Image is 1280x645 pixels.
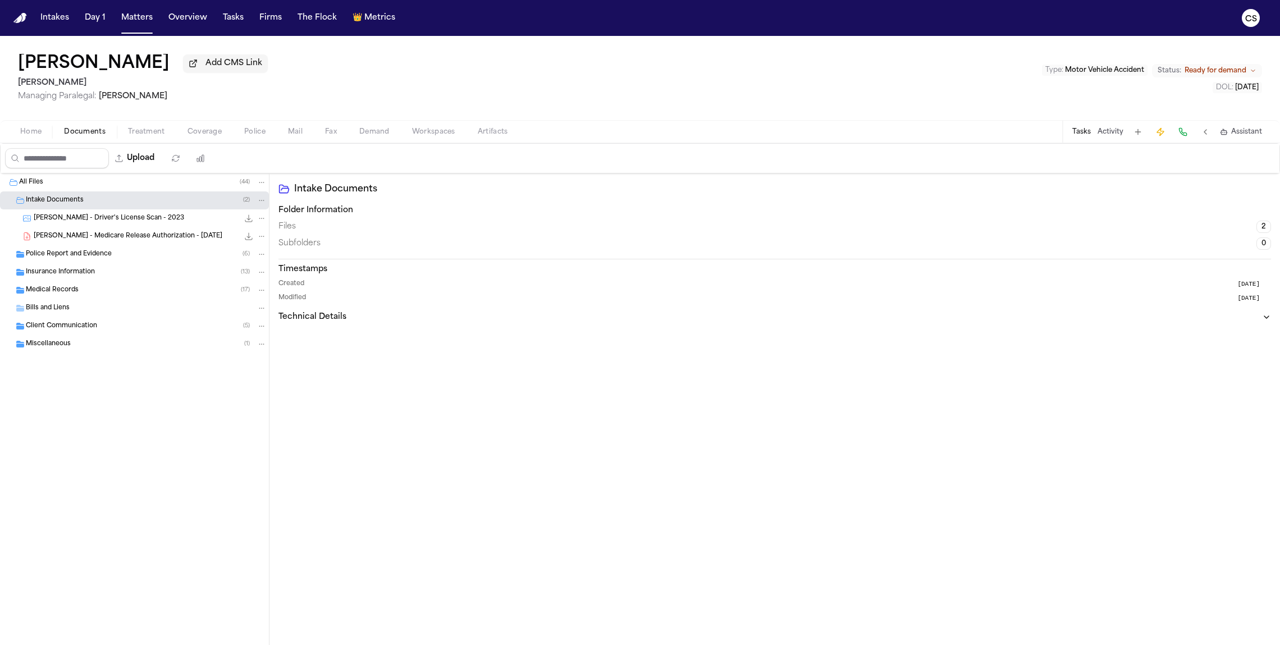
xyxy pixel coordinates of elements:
[205,58,262,69] span: Add CMS Link
[1237,280,1271,289] button: [DATE]
[1237,294,1260,303] span: [DATE]
[1216,84,1233,91] span: DOL :
[1256,221,1271,233] span: 2
[478,127,508,136] span: Artifacts
[80,8,110,28] button: Day 1
[288,127,303,136] span: Mail
[412,127,455,136] span: Workspaces
[26,322,97,331] span: Client Communication
[1042,65,1148,76] button: Edit Type: Motor Vehicle Accident
[1185,66,1246,75] span: Ready for demand
[278,238,321,249] span: Subfolders
[294,182,1271,196] h2: Intake Documents
[109,148,161,168] button: Upload
[19,178,43,187] span: All Files
[128,127,165,136] span: Treatment
[243,251,250,257] span: ( 6 )
[18,54,170,74] button: Edit matter name
[5,148,109,168] input: Search files
[1231,127,1262,136] span: Assistant
[278,312,1271,323] button: Technical Details
[1213,82,1262,93] button: Edit DOL: 2024-05-31
[13,13,27,24] a: Home
[1237,280,1260,289] span: [DATE]
[278,205,1271,216] h3: Folder Information
[1153,124,1168,140] button: Create Immediate Task
[1158,66,1181,75] span: Status:
[243,213,254,224] button: Download J. Molina - Driver's License Scan - 2023
[1220,127,1262,136] button: Assistant
[244,341,250,347] span: ( 1 )
[241,287,250,293] span: ( 17 )
[244,127,266,136] span: Police
[34,232,222,241] span: [PERSON_NAME] - Medicare Release Authorization - [DATE]
[36,8,74,28] button: Intakes
[359,127,390,136] span: Demand
[1045,67,1063,74] span: Type :
[1235,84,1259,91] span: [DATE]
[99,92,167,100] span: [PERSON_NAME]
[26,268,95,277] span: Insurance Information
[13,13,27,24] img: Finch Logo
[1256,237,1271,250] span: 0
[64,127,106,136] span: Documents
[278,294,306,303] span: Modified
[278,264,1271,275] h3: Timestamps
[26,340,71,349] span: Miscellaneous
[188,127,222,136] span: Coverage
[1237,294,1271,303] button: [DATE]
[26,196,84,205] span: Intake Documents
[255,8,286,28] button: Firms
[1065,67,1144,74] span: Motor Vehicle Accident
[278,221,296,232] span: Files
[348,8,400,28] button: crownMetrics
[278,280,304,289] span: Created
[240,179,250,185] span: ( 44 )
[26,304,70,313] span: Bills and Liens
[218,8,248,28] button: Tasks
[325,127,337,136] span: Fax
[1175,124,1191,140] button: Make a Call
[183,54,268,72] button: Add CMS Link
[278,312,346,323] h3: Technical Details
[18,92,97,100] span: Managing Paralegal:
[26,250,112,259] span: Police Report and Evidence
[243,197,250,203] span: ( 2 )
[1152,64,1262,77] button: Change status from Ready for demand
[18,76,268,90] h2: [PERSON_NAME]
[243,323,250,329] span: ( 5 )
[20,127,42,136] span: Home
[1098,127,1123,136] button: Activity
[164,8,212,28] button: Overview
[1130,124,1146,140] button: Add Task
[18,54,170,74] h1: [PERSON_NAME]
[293,8,341,28] button: The Flock
[34,214,184,223] span: [PERSON_NAME] - Driver's License Scan - 2023
[243,231,254,242] button: Download J. Molina - Medicare Release Authorization - 6.16.25
[241,269,250,275] span: ( 13 )
[26,286,79,295] span: Medical Records
[1072,127,1091,136] button: Tasks
[117,8,157,28] button: Matters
